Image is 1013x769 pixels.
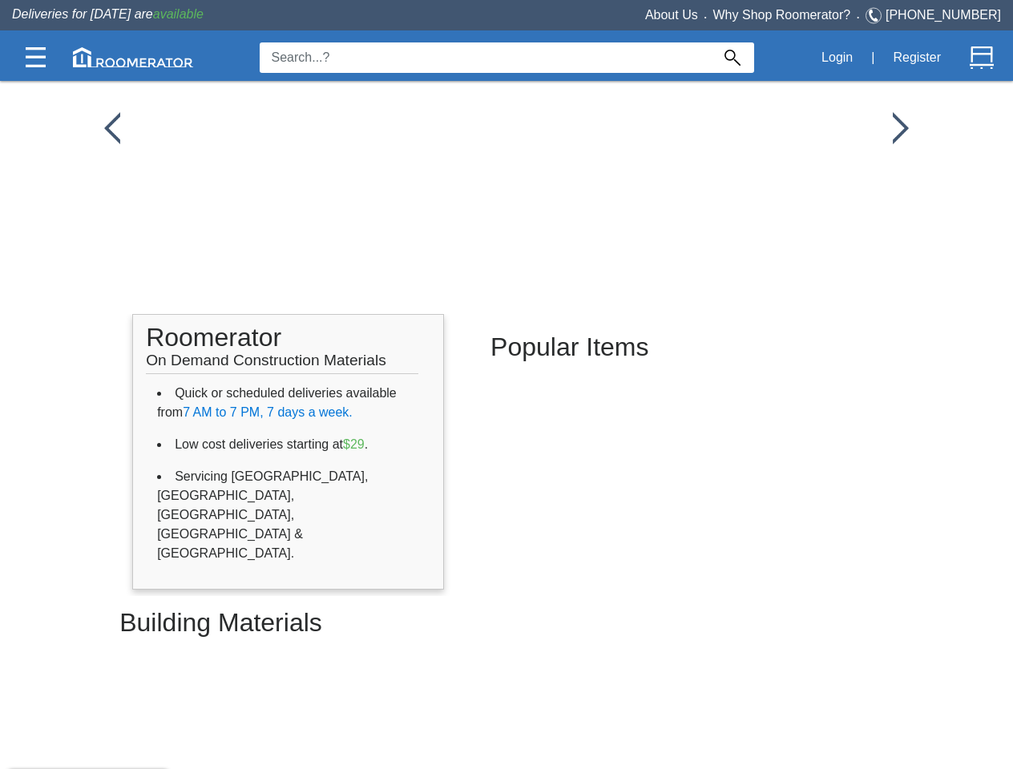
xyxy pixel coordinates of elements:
span: Deliveries for [DATE] are [12,7,204,21]
a: [PHONE_NUMBER] [886,8,1001,22]
button: Login [813,41,862,74]
span: • [850,14,866,21]
span: 7 AM to 7 PM, 7 days a week. [183,405,353,419]
h1: Roomerator [146,315,418,374]
h2: Popular Items [490,320,834,374]
li: Quick or scheduled deliveries available from [157,377,419,429]
button: Register [884,41,950,74]
span: • [698,14,713,21]
li: Low cost deliveries starting at . [157,429,419,461]
div: | [862,40,884,75]
span: available [153,7,204,21]
span: $29 [343,437,365,451]
img: /app/images/Buttons/favicon.jpg [893,112,909,144]
input: Search...? [260,42,711,73]
img: Cart.svg [970,46,994,70]
img: Search_Icon.svg [724,50,741,66]
span: On Demand Construction Materials [146,344,386,368]
img: /app/images/Buttons/favicon.jpg [104,112,120,144]
h2: Building Materials [119,596,894,650]
img: Telephone.svg [866,6,886,26]
a: About Us [645,8,698,22]
a: Why Shop Roomerator? [713,8,851,22]
li: Servicing [GEOGRAPHIC_DATA], [GEOGRAPHIC_DATA], [GEOGRAPHIC_DATA], [GEOGRAPHIC_DATA] & [GEOGRAPHI... [157,461,419,570]
img: roomerator-logo.svg [73,47,193,67]
img: Categories.svg [26,47,46,67]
